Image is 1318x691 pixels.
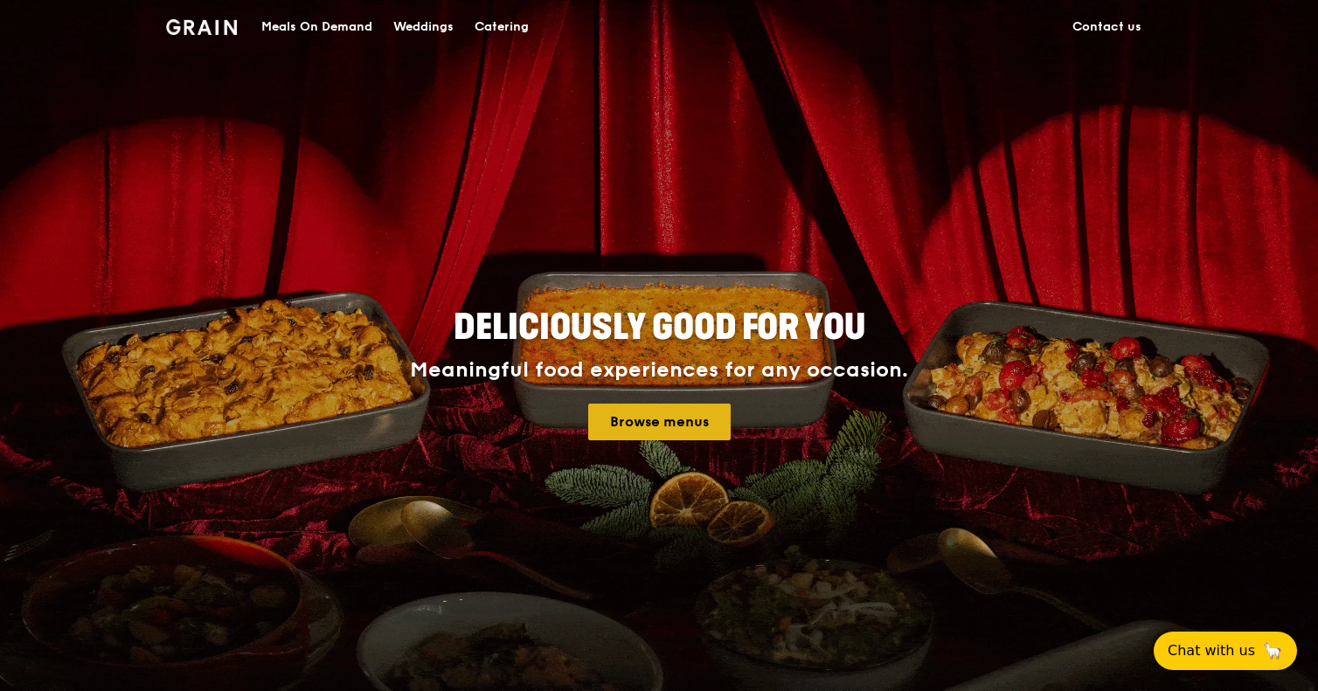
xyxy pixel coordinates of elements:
a: Weddings [383,1,464,53]
span: Deliciously good for you [454,307,865,349]
a: Catering [464,1,539,53]
div: Meals On Demand [261,1,372,53]
div: Meaningful food experiences for any occasion. [344,358,974,383]
span: 🦙 [1262,640,1283,661]
a: Contact us [1062,1,1152,53]
div: Catering [475,1,529,53]
img: Grain [166,19,237,35]
span: Chat with us [1168,640,1255,661]
div: Weddings [393,1,454,53]
a: Browse menus [588,404,731,440]
button: Chat with us🦙 [1154,632,1297,670]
